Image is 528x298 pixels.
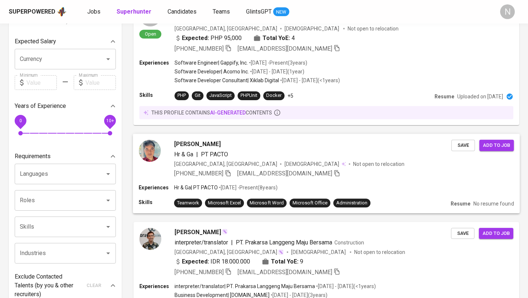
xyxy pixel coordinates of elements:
[300,257,303,266] span: 9
[209,92,232,99] div: JavaScript
[222,229,228,235] img: magic_wand.svg
[218,184,277,191] p: • [DATE] - Present ( 8 years )
[175,269,224,276] span: [PHONE_NUMBER]
[139,184,174,191] p: Experiences
[103,54,113,64] button: Open
[195,92,201,99] div: Git
[291,34,295,43] span: 4
[291,248,347,256] span: [DEMOGRAPHIC_DATA]
[213,8,230,15] span: Teams
[451,200,470,207] p: Resume
[139,139,161,161] img: a8e2d3c8-8607-42c4-ac4d-ed4d80d191b0.jpg
[238,269,332,276] span: [EMAIL_ADDRESS][DOMAIN_NAME]
[103,195,113,206] button: Open
[201,150,228,157] span: PT PACTO
[9,8,55,16] div: Superpowered
[241,92,257,99] div: PHPUnit
[279,77,340,84] p: • [DATE] - [DATE] ( <1 years )
[175,283,315,290] p: interpreter/translator | PT. Prakarsa Langgeng Maju Bersama
[250,200,283,207] div: Microsoft Word
[103,169,113,179] button: Open
[455,141,471,149] span: Save
[287,92,293,99] p: +5
[273,8,289,16] span: NEW
[266,92,282,99] div: Docker
[182,257,209,266] b: Expected:
[182,34,209,43] b: Expected:
[177,200,199,207] div: Teamwork
[139,91,175,99] p: Skills
[103,222,113,232] button: Open
[451,139,475,151] button: Save
[175,34,242,43] div: PHP 95,000
[117,7,153,17] a: Superhunter
[231,238,233,247] span: |
[168,8,197,15] span: Candidates
[139,199,174,206] p: Skills
[175,25,277,32] div: [GEOGRAPHIC_DATA], [GEOGRAPHIC_DATA]
[9,6,67,17] a: Superpoweredapp logo
[354,248,405,256] p: Not open to relocation
[500,4,515,19] div: N
[174,160,277,167] div: [GEOGRAPHIC_DATA], [GEOGRAPHIC_DATA]
[208,200,241,207] div: Microsoft Excel
[174,184,218,191] p: Hr & Ga | PT PACTO
[434,93,454,100] p: Resume
[278,249,284,255] img: magic_wand.svg
[139,283,175,290] p: Experiences
[455,229,471,238] span: Save
[174,170,223,177] span: [PHONE_NUMBER]
[237,170,332,177] span: [EMAIL_ADDRESS][DOMAIN_NAME]
[117,8,151,15] b: Superhunter
[196,150,198,159] span: |
[246,7,289,17] a: GlintsGPT NEW
[175,45,224,52] span: [PHONE_NUMBER]
[293,200,327,207] div: Microsoft Office
[15,34,116,49] div: Expected Salary
[285,25,340,32] span: [DEMOGRAPHIC_DATA]
[473,200,514,207] p: No resume found
[106,118,114,123] span: 10+
[15,102,66,110] p: Years of Experience
[19,118,22,123] span: 0
[483,229,510,238] span: Add to job
[285,160,340,167] span: [DEMOGRAPHIC_DATA]
[15,149,116,164] div: Requirements
[175,239,228,246] span: interpreter/translator
[457,93,503,100] p: Uploaded on [DATE]
[174,139,221,148] span: [PERSON_NAME]
[236,239,332,246] span: PT. Prakarsa Langgeng Maju Bersama
[238,45,332,52] span: [EMAIL_ADDRESS][DOMAIN_NAME]
[263,34,290,43] b: Total YoE:
[483,141,510,149] span: Add to job
[175,228,221,237] span: [PERSON_NAME]
[175,68,249,75] p: Software Developer | Acomo Inc.
[133,134,519,213] a: [PERSON_NAME]Hr & Ga|PT PACTO[GEOGRAPHIC_DATA], [GEOGRAPHIC_DATA][DEMOGRAPHIC_DATA] Not open to r...
[249,68,304,75] p: • [DATE] - [DATE] ( 1 year )
[175,77,279,84] p: Software Developer Consultant | Xiklab Digital
[15,99,116,113] div: Years of Experience
[175,59,248,66] p: Software Engineer | Gappify, Inc.
[139,228,161,250] img: 24f1415c78d99e76999e8f70b64a9eba.jpg
[271,257,298,266] b: Total YoE:
[248,59,307,66] p: • [DATE] - Present ( 3 years )
[57,6,67,17] img: app logo
[315,283,376,290] p: • [DATE] - [DATE] ( <1 years )
[451,228,474,239] button: Save
[85,75,116,90] input: Value
[15,37,56,46] p: Expected Salary
[213,7,231,17] a: Teams
[210,110,246,116] span: AI-generated
[177,92,186,99] div: PHP
[353,160,404,167] p: Not open to relocation
[139,59,175,66] p: Experiences
[334,240,364,246] span: Construction
[479,228,513,239] button: Add to job
[15,152,51,161] p: Requirements
[174,150,193,157] span: Hr & Ga
[479,139,514,151] button: Add to job
[142,31,159,37] span: Open
[246,8,272,15] span: GlintsGPT
[87,8,100,15] span: Jobs
[168,7,198,17] a: Candidates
